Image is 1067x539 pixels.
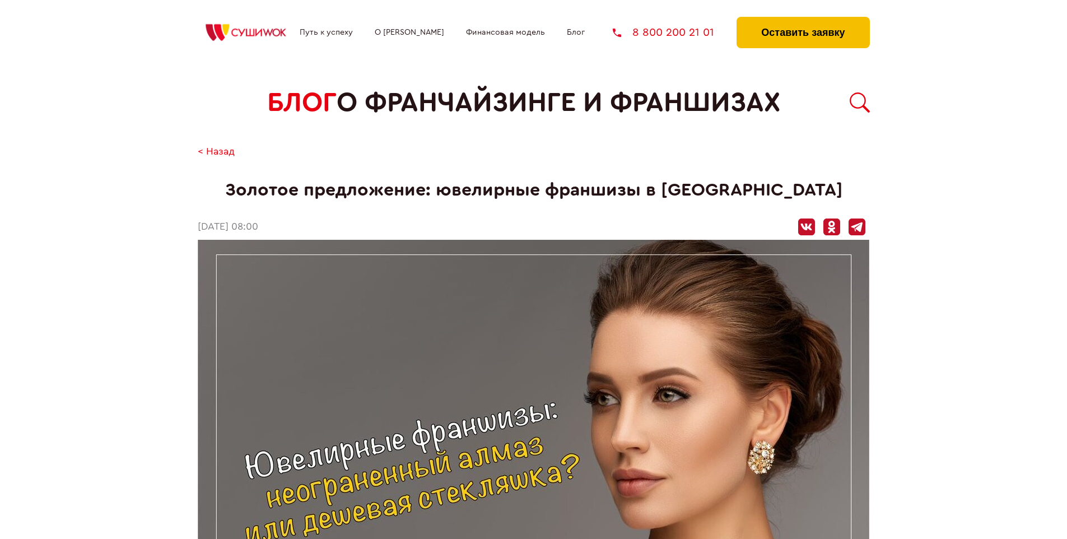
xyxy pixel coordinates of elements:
a: О [PERSON_NAME] [375,28,444,37]
span: о франчайзинге и франшизах [337,87,780,118]
time: [DATE] 08:00 [198,221,258,233]
h1: Золотое предложение: ювелирные франшизы в [GEOGRAPHIC_DATA] [198,180,870,201]
a: Блог [567,28,585,37]
span: БЛОГ [267,87,337,118]
a: 8 800 200 21 01 [613,27,714,38]
a: Финансовая модель [466,28,545,37]
span: 8 800 200 21 01 [632,27,714,38]
a: Путь к успеху [300,28,353,37]
button: Оставить заявку [737,17,869,48]
a: < Назад [198,146,235,158]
